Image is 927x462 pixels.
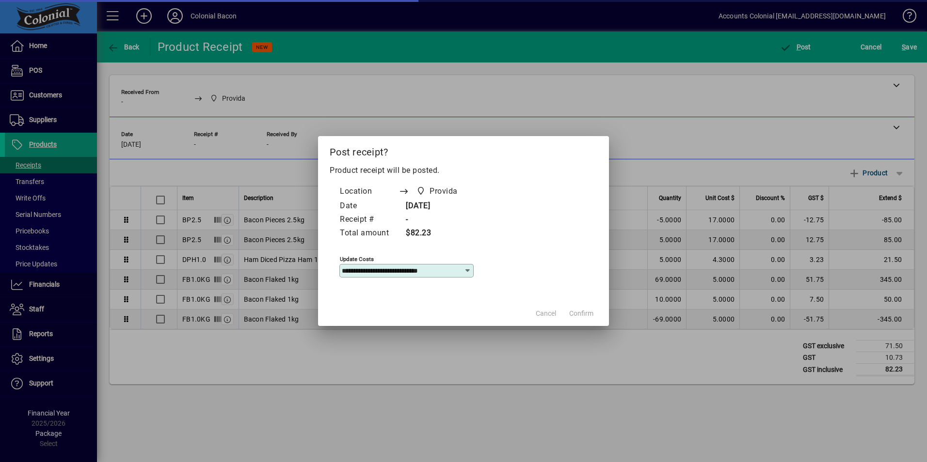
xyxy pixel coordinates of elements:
span: Provida [414,185,462,198]
td: [DATE] [399,200,476,213]
td: $82.23 [399,227,476,240]
mat-label: Update costs [340,256,374,262]
td: Date [339,200,399,213]
h2: Post receipt? [318,136,609,164]
td: - [399,213,476,227]
p: Product receipt will be posted. [330,165,597,176]
span: Provida [430,185,458,197]
td: Receipt # [339,213,399,227]
td: Location [339,184,399,200]
td: Total amount [339,227,399,240]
